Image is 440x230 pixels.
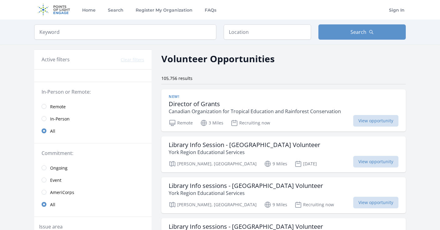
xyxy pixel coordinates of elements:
[350,28,366,36] span: Search
[169,201,257,208] p: [PERSON_NAME], [GEOGRAPHIC_DATA]
[161,177,406,213] a: Library Info sessions - [GEOGRAPHIC_DATA] Volunteer York Region Educational Services [PERSON_NAME...
[34,125,152,137] a: All
[169,94,179,99] span: New!
[50,104,66,110] span: Remote
[224,24,311,40] input: Location
[34,174,152,186] a: Event
[161,136,406,172] a: Library Info Session - [GEOGRAPHIC_DATA] Volunteer York Region Educational Services [PERSON_NAME]...
[169,100,341,108] h3: Director of Grants
[161,52,275,66] h2: Volunteer Opportunities
[42,149,144,157] legend: Commitment:
[161,89,406,131] a: New! Director of Grants Canadian Organization for Tropical Education and Rainforest Conservation ...
[34,186,152,198] a: AmeriCorps
[231,119,270,127] p: Recruiting now
[264,201,287,208] p: 9 Miles
[50,177,61,183] span: Event
[200,119,223,127] p: 3 Miles
[169,119,193,127] p: Remote
[169,160,257,167] p: [PERSON_NAME], [GEOGRAPHIC_DATA]
[34,113,152,125] a: In-Person
[50,189,74,196] span: AmeriCorps
[34,24,216,40] input: Keyword
[50,202,55,208] span: All
[50,128,55,134] span: All
[295,201,334,208] p: Recruiting now
[169,141,320,149] h3: Library Info Session - [GEOGRAPHIC_DATA] Volunteer
[161,75,193,81] span: 105,756 results
[295,160,317,167] p: [DATE]
[353,156,398,167] span: View opportunity
[169,182,323,189] h3: Library Info sessions - [GEOGRAPHIC_DATA] Volunteer
[42,56,70,63] h3: Active filters
[169,149,320,156] p: York Region Educational Services
[34,198,152,210] a: All
[169,189,323,197] p: York Region Educational Services
[50,165,68,171] span: Ongoing
[50,116,70,122] span: In-Person
[121,57,144,63] button: Clear filters
[34,162,152,174] a: Ongoing
[318,24,406,40] button: Search
[169,108,341,115] p: Canadian Organization for Tropical Education and Rainforest Conservation
[42,88,144,95] legend: In-Person or Remote:
[34,100,152,113] a: Remote
[353,115,398,127] span: View opportunity
[264,160,287,167] p: 9 Miles
[353,197,398,208] span: View opportunity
